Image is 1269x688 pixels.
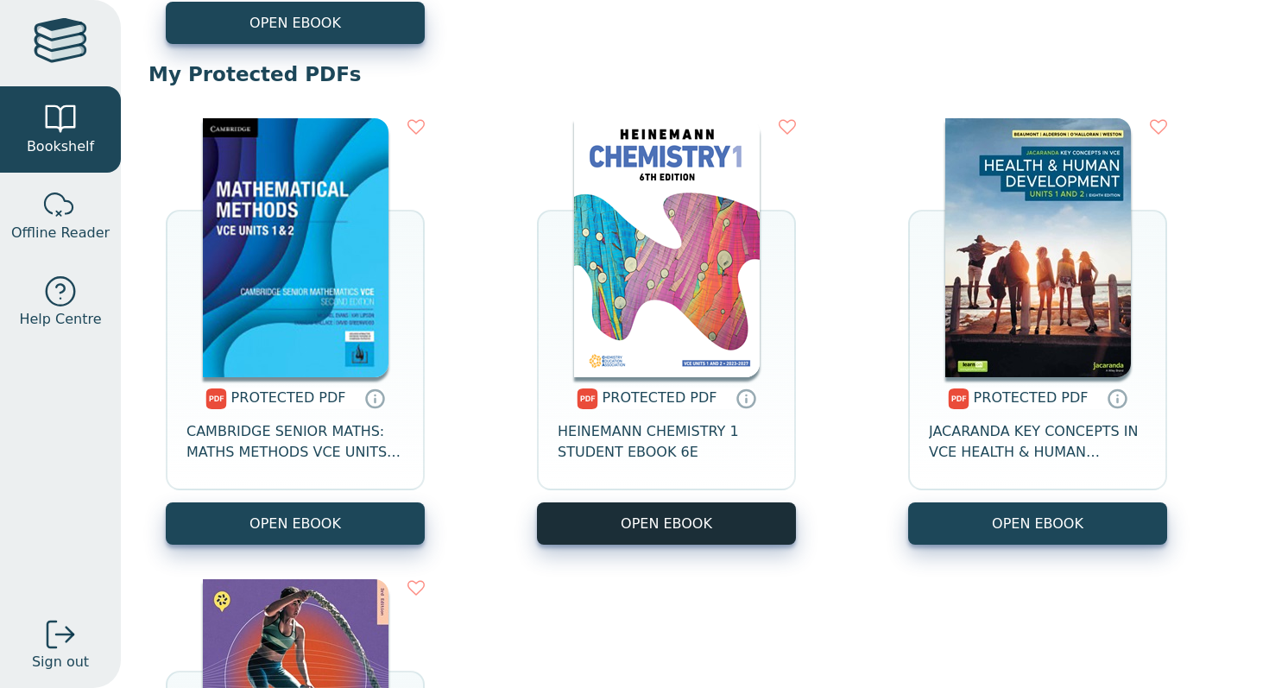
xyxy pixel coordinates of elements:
[11,223,110,243] span: Offline Reader
[537,502,796,545] a: OPEN EBOOK
[908,502,1167,545] a: OPEN EBOOK
[603,389,717,406] span: PROTECTED PDF
[32,652,89,672] span: Sign out
[1107,388,1127,408] a: Protected PDFs cannot be printed, copied or shared. They can be accessed online through Education...
[19,309,101,330] span: Help Centre
[166,502,425,545] a: OPEN EBOOK
[929,421,1146,463] span: JACARANDA KEY CONCEPTS IN VCE HEALTH & HUMAN DEVELOPMENT UNITS 1&2 PRINT & LEARNON EBOOK 8E
[231,389,346,406] span: PROTECTED PDF
[945,118,1131,377] img: bbedf1c5-5c8e-4c9d-9286-b7781b5448a4.jpg
[166,2,425,44] button: OPEN EBOOK
[736,388,756,408] a: Protected PDFs cannot be printed, copied or shared. They can be accessed online through Education...
[558,421,775,463] span: HEINEMANN CHEMISTRY 1 STUDENT EBOOK 6E
[948,388,969,409] img: pdf.svg
[364,388,385,408] a: Protected PDFs cannot be printed, copied or shared. They can be accessed online through Education...
[148,61,1241,87] p: My Protected PDFs
[27,136,94,157] span: Bookshelf
[205,388,227,409] img: pdf.svg
[203,118,388,377] img: 6291a885-a9a2-4028-9f48-02f160d570f0.jpg
[577,388,598,409] img: pdf.svg
[574,118,760,377] img: 21b408fe-f6aa-46f2-9e07-b3180abdf2fd.png
[186,421,404,463] span: CAMBRIDGE SENIOR MATHS: MATHS METHODS VCE UNITS 1&2
[974,389,1089,406] span: PROTECTED PDF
